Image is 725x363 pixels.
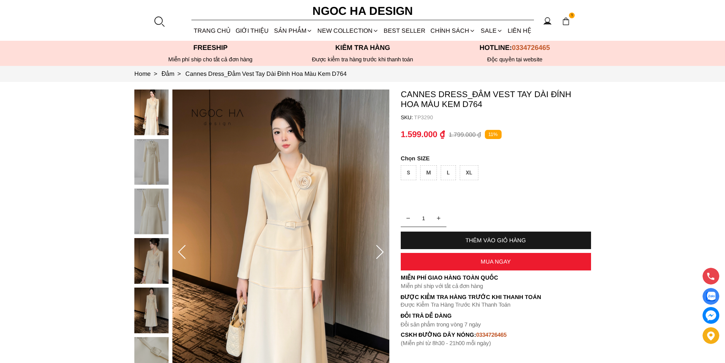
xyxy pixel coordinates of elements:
[134,238,169,284] img: Cannes Dress_Đầm Vest Tay Dài Đính Hoa Màu Kem D764_mini_3
[134,70,162,77] a: Link to Home
[134,288,169,333] img: Cannes Dress_Đầm Vest Tay Dài Đính Hoa Màu Kem D764_mini_4
[335,44,390,51] font: Kiểm tra hàng
[428,21,478,41] div: Chính sách
[703,288,719,305] a: Display image
[449,131,481,138] p: 1.799.000 ₫
[401,258,591,265] div: MUA NGAY
[420,165,437,180] div: M
[315,21,381,41] a: NEW COLLECTION
[233,21,271,41] a: GIỚI THIỆU
[185,70,347,77] a: Link to Cannes Dress_Đầm Vest Tay Dài Đính Hoa Màu Kem D764
[381,21,428,41] a: BEST SELLER
[401,331,476,338] font: cskh đường dây nóng:
[439,44,591,52] p: Hotline:
[401,211,446,226] input: Quantity input
[476,331,507,338] font: 0334726465
[401,294,591,301] p: Được Kiểm Tra Hàng Trước Khi Thanh Toán
[401,90,591,109] p: Cannes Dress_Đầm Vest Tay Dài Đính Hoa Màu Kem D764
[401,274,498,281] font: Miễn phí giao hàng toàn quốc
[151,70,160,77] span: >
[306,2,420,20] a: Ngoc Ha Design
[401,155,591,162] p: SIZE
[134,90,169,135] img: Cannes Dress_Đầm Vest Tay Dài Đính Hoa Màu Kem D764_mini_0
[401,321,481,328] font: Đổi sản phẩm trong vòng 7 ngày
[439,56,591,63] h6: Độc quyền tại website
[134,189,169,234] img: Cannes Dress_Đầm Vest Tay Dài Đính Hoa Màu Kem D764_mini_2
[512,44,550,51] span: 0334726465
[401,237,591,243] div: THÊM VÀO GIỎ HÀNG
[703,307,719,324] a: messenger
[706,292,715,301] img: Display image
[174,70,184,77] span: >
[562,17,570,26] img: img-CART-ICON-ksit0nf1
[401,165,416,180] div: S
[401,114,414,120] h6: SKU:
[401,312,591,319] h6: Đổi trả dễ dàng
[460,165,478,180] div: XL
[401,130,445,139] p: 1.599.000 ₫
[162,70,186,77] a: Link to Đầm
[191,21,233,41] a: TRANG CHỦ
[287,56,439,63] p: Được kiểm tra hàng trước khi thanh toán
[485,130,502,139] p: 11%
[478,21,505,41] a: SALE
[271,21,315,41] div: SẢN PHẨM
[569,13,575,19] span: 1
[401,283,483,289] font: Miễn phí ship với tất cả đơn hàng
[134,44,287,52] p: Freeship
[401,340,491,346] font: (Miễn phí từ 8h30 - 21h00 mỗi ngày)
[441,165,456,180] div: L
[401,301,591,308] p: Được Kiểm Tra Hàng Trước Khi Thanh Toán
[134,56,287,63] div: Miễn phí ship cho tất cả đơn hàng
[505,21,534,41] a: LIÊN HỆ
[414,114,591,120] p: TP3290
[134,139,169,185] img: Cannes Dress_Đầm Vest Tay Dài Đính Hoa Màu Kem D764_mini_1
